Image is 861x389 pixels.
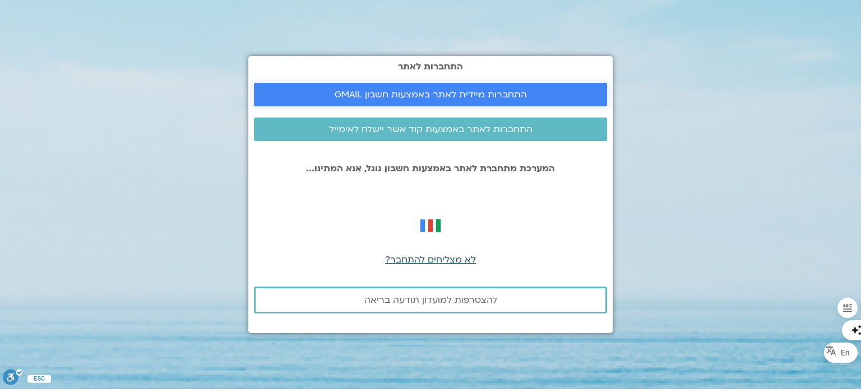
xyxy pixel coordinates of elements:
[254,62,607,72] h2: התחברות לאתר
[254,287,607,313] a: להצטרפות למועדון תודעה בריאה
[254,163,607,174] p: המערכת מתחברת לאתר באמצעות חשבון גוגל, אנא המתינו...
[254,118,607,141] a: התחברות לאתר באמצעות קוד אשר יישלח לאימייל
[329,124,533,134] span: התחברות לאתר באמצעות קוד אשר יישלח לאימייל
[254,83,607,106] a: התחברות מיידית לאתר באמצעות חשבון GMAIL
[364,295,497,305] span: להצטרפות למועדון תודעה בריאה
[335,90,527,100] span: התחברות מיידית לאתר באמצעות חשבון GMAIL
[385,254,476,266] a: לא מצליחים להתחבר?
